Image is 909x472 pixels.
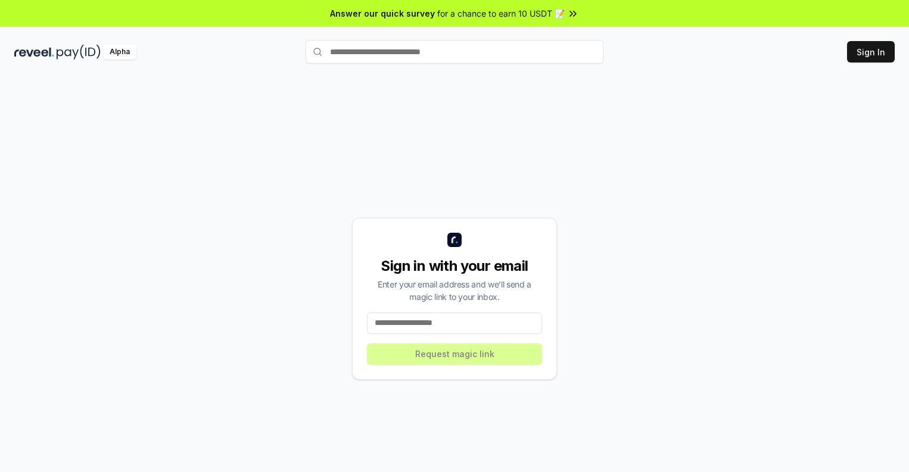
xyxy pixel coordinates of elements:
[447,233,462,247] img: logo_small
[57,45,101,60] img: pay_id
[103,45,136,60] div: Alpha
[367,257,542,276] div: Sign in with your email
[14,45,54,60] img: reveel_dark
[367,278,542,303] div: Enter your email address and we’ll send a magic link to your inbox.
[437,7,565,20] span: for a chance to earn 10 USDT 📝
[847,41,895,62] button: Sign In
[330,7,435,20] span: Answer our quick survey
